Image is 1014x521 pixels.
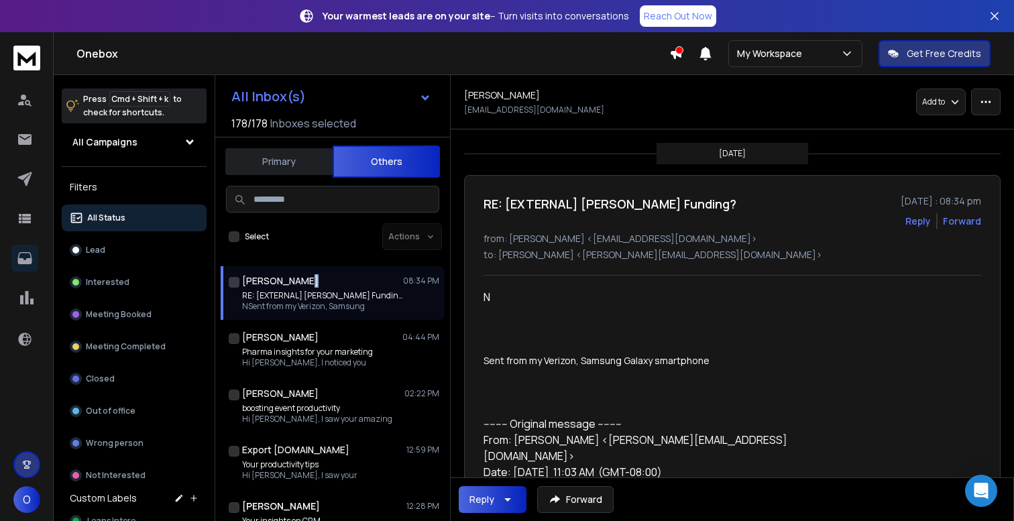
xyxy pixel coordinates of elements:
button: Closed [62,365,207,392]
button: Forward [537,486,614,513]
h1: [PERSON_NAME] [242,331,319,344]
button: All Campaigns [62,129,207,156]
h1: [PERSON_NAME] [242,387,319,400]
div: -------- Original message -------- [484,416,875,432]
p: [DATE] : 08:34 pm [901,194,981,208]
h3: Custom Labels [70,491,137,505]
button: All Inbox(s) [221,83,442,110]
button: Meeting Booked [62,301,207,328]
a: Reach Out Now [640,5,716,27]
p: Not Interested [86,470,146,481]
p: Add to [922,97,945,107]
p: Press to check for shortcuts. [83,93,182,119]
h3: Inboxes selected [270,115,356,131]
h1: All Campaigns [72,135,137,149]
p: Pharma insights for your marketing [242,347,373,357]
h1: All Inbox(s) [231,90,306,103]
h1: [PERSON_NAME] [464,89,540,102]
div: Reply [469,493,494,506]
strong: Your warmest leads are on your site [323,9,490,22]
button: Others [333,146,440,178]
p: Closed [86,373,115,384]
div: Forward [943,215,981,228]
div: Sent from my Verizon, Samsung Galaxy smartphone [484,353,875,367]
p: Wrong person [86,438,144,449]
button: Reply [905,215,931,228]
button: O [13,486,40,513]
p: NSent from my Verizon, Samsung [242,301,403,312]
h1: [PERSON_NAME] [242,500,320,513]
p: Hi [PERSON_NAME], I noticed you [242,357,373,368]
p: Get Free Credits [907,47,981,60]
p: 04:44 PM [402,332,439,343]
div: Date: [DATE] 11:03 AM (GMT-08:00) [484,464,875,480]
p: Hi [PERSON_NAME], I saw your [242,470,357,481]
p: Lead [86,245,105,255]
h3: Filters [62,178,207,196]
button: Wrong person [62,430,207,457]
p: Meeting Completed [86,341,166,352]
p: Out of office [86,406,135,416]
div: From: [PERSON_NAME] <[PERSON_NAME][EMAIL_ADDRESS][DOMAIN_NAME]> [484,432,875,464]
img: logo [13,46,40,70]
button: Reply [459,486,526,513]
button: Primary [225,147,333,176]
p: [DATE] [719,148,746,159]
p: My Workspace [737,47,807,60]
button: Lead [62,237,207,264]
p: boosting event productivity [242,403,392,414]
p: Hi [PERSON_NAME], I saw your amazing [242,414,392,424]
button: Interested [62,269,207,296]
div: Open Intercom Messenger [965,475,997,507]
p: [EMAIL_ADDRESS][DOMAIN_NAME] [464,105,604,115]
p: Interested [86,277,129,288]
p: to: [PERSON_NAME] <[PERSON_NAME][EMAIL_ADDRESS][DOMAIN_NAME]> [484,248,981,262]
p: 02:22 PM [404,388,439,399]
p: from: [PERSON_NAME] <[EMAIL_ADDRESS][DOMAIN_NAME]> [484,232,981,245]
h1: RE: [EXTERNAL] [PERSON_NAME] Funding? [484,194,736,213]
p: RE: [EXTERNAL] [PERSON_NAME] Funding? [242,290,403,301]
h1: Export [DOMAIN_NAME] [242,443,349,457]
button: Meeting Completed [62,333,207,360]
p: All Status [87,213,125,223]
p: 12:28 PM [406,501,439,512]
div: N [484,289,875,305]
h1: Onebox [76,46,669,62]
button: All Status [62,205,207,231]
p: 12:59 PM [406,445,439,455]
button: Get Free Credits [879,40,991,67]
button: Not Interested [62,462,207,489]
span: Cmd + Shift + k [109,91,170,107]
p: 08:34 PM [403,276,439,286]
label: Select [245,231,269,242]
h1: [PERSON_NAME] [242,274,319,288]
p: Your productivity tips [242,459,357,470]
span: 178 / 178 [231,115,268,131]
p: – Turn visits into conversations [323,9,629,23]
p: Meeting Booked [86,309,152,320]
p: Reach Out Now [644,9,712,23]
button: Out of office [62,398,207,424]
